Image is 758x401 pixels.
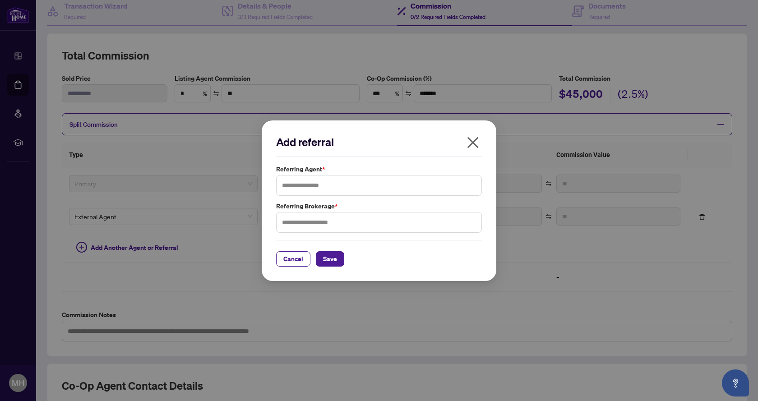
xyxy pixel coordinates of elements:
h2: Add referral [276,135,482,149]
button: Cancel [276,251,310,266]
span: Cancel [283,251,303,266]
span: close [466,135,480,150]
button: Save [316,251,344,266]
label: Referring Brokerage [276,201,482,211]
span: Save [323,251,337,266]
button: Open asap [722,369,749,396]
label: Referring Agent [276,164,482,174]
